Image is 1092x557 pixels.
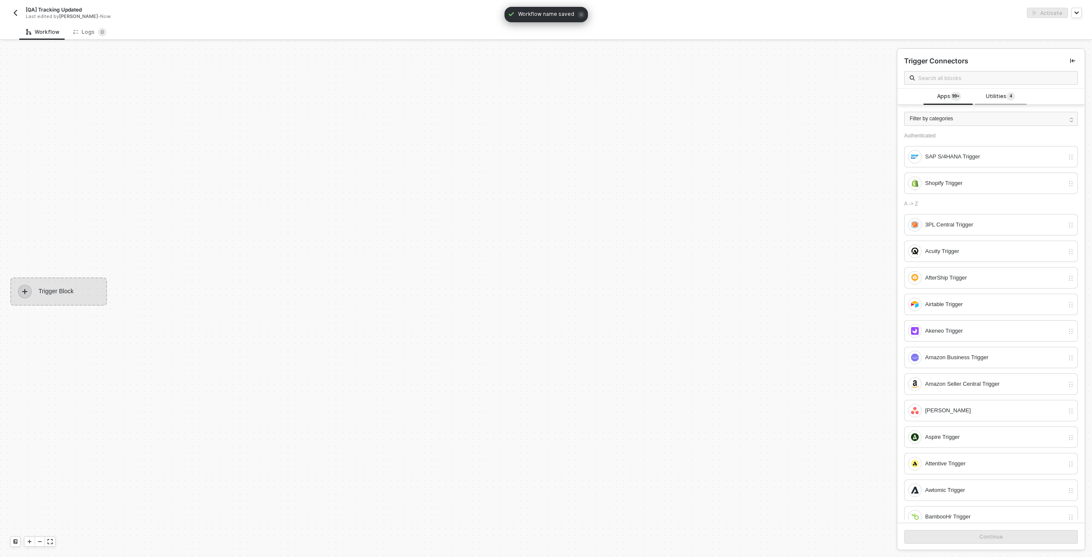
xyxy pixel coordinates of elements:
[911,513,919,521] img: integration-icon
[1006,92,1015,101] sup: 4
[1068,275,1074,282] img: drag
[904,530,1078,544] button: Continue
[578,11,585,18] span: icon-close
[518,10,574,19] span: Workflow name saved
[12,9,19,16] img: back
[26,13,526,20] div: Last edited by - Now
[925,300,1064,309] div: Airtable Trigger
[911,486,919,494] img: integration-icon
[911,247,919,255] img: integration-icon
[1068,408,1074,414] img: drag
[925,432,1064,442] div: Aspire Trigger
[904,133,1078,139] div: Authenticated
[27,539,32,544] span: icon-play
[986,92,1015,101] span: Utilities
[911,274,919,282] img: integration-icon
[73,28,107,36] div: Logs
[925,152,1064,161] div: SAP S/4HANA Trigger
[904,201,1078,207] div: A -> Z
[26,29,59,36] div: Workflow
[911,460,919,468] img: integration-icon
[1068,514,1074,521] img: drag
[26,6,82,13] span: [QA] Tracking Updated
[1068,354,1074,361] img: drag
[911,407,919,414] img: integration-icon
[925,353,1064,362] div: Amazon Business Trigger
[98,28,107,36] sup: 0
[925,486,1064,495] div: Awtomic Trigger
[911,433,919,441] img: integration-icon
[1068,328,1074,335] img: drag
[47,539,53,544] span: icon-expand
[925,247,1064,256] div: Acuity Trigger
[37,539,42,544] span: icon-minus
[1010,93,1012,100] span: 4
[904,57,968,66] div: Trigger Connectors
[911,327,919,335] img: integration-icon
[925,220,1064,229] div: 3PL Central Trigger
[918,73,1072,83] input: Search all blocks
[950,92,961,101] sup: 103
[10,8,21,18] button: back
[910,115,953,123] span: Filter by categories
[18,285,32,298] span: icon-play
[911,221,919,229] img: integration-icon
[59,13,98,19] span: [PERSON_NAME]
[1068,154,1074,161] img: drag
[1068,434,1074,441] img: drag
[1027,8,1068,18] button: activateActivate
[911,301,919,308] img: integration-icon
[911,153,919,161] img: integration-icon
[1068,381,1074,388] img: drag
[925,406,1064,415] div: [PERSON_NAME]
[925,273,1064,283] div: AfterShip Trigger
[925,512,1064,521] div: BambooHr Trigger
[1070,58,1075,63] span: icon-collapse-left
[1068,487,1074,494] img: drag
[925,459,1064,468] div: Attentive Trigger
[911,380,919,388] img: integration-icon
[910,75,915,80] img: search
[1068,180,1074,187] img: drag
[1068,301,1074,308] img: drag
[925,179,1064,188] div: Shopify Trigger
[911,354,919,361] img: integration-icon
[925,379,1064,389] div: Amazon Seller Central Trigger
[911,179,919,187] img: integration-icon
[1068,222,1074,229] img: drag
[10,277,107,306] div: Trigger Block
[1068,461,1074,468] img: drag
[937,92,961,101] span: Apps
[1068,248,1074,255] img: drag
[508,11,515,18] span: icon-check
[925,326,1064,336] div: Akeneo Trigger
